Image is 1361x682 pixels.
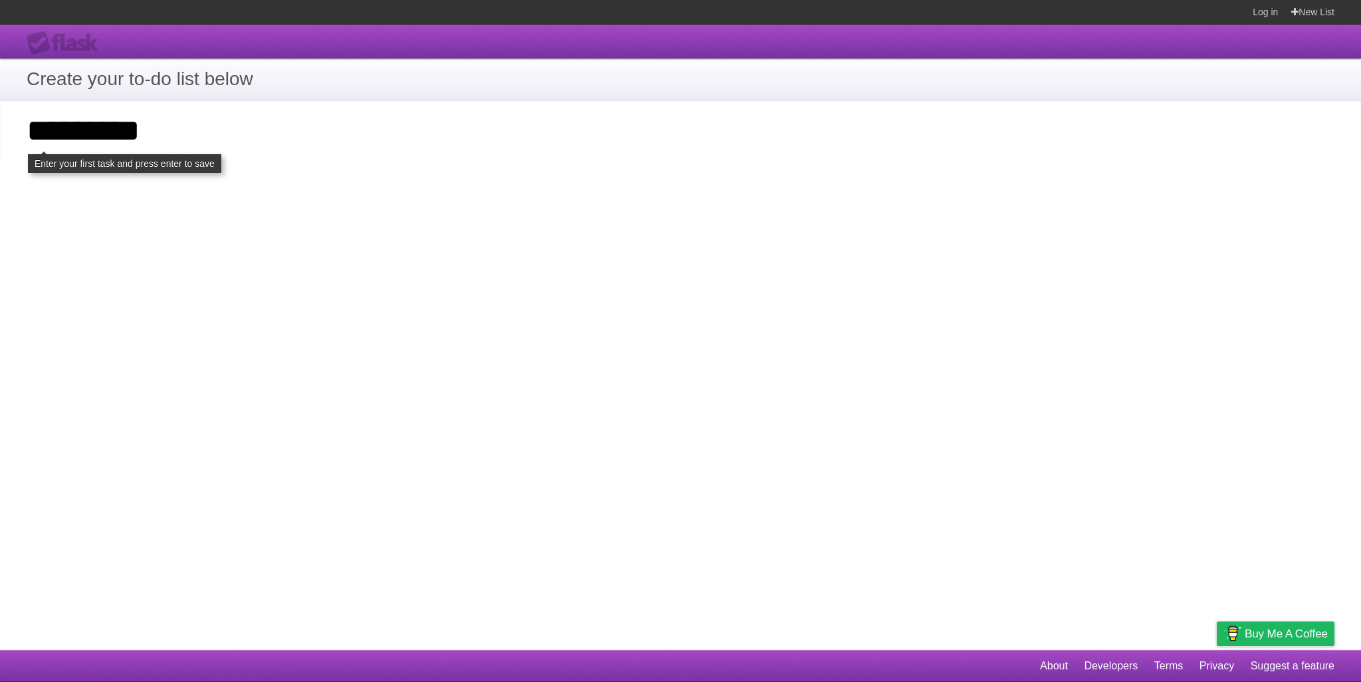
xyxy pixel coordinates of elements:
[1251,653,1334,679] a: Suggest a feature
[1217,622,1334,646] a: Buy me a coffee
[27,65,1334,93] h1: Create your to-do list below
[1154,653,1184,679] a: Terms
[1084,653,1138,679] a: Developers
[1040,653,1068,679] a: About
[1223,622,1241,645] img: Buy me a coffee
[1200,653,1234,679] a: Privacy
[1245,622,1328,645] span: Buy me a coffee
[27,31,106,55] div: Flask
